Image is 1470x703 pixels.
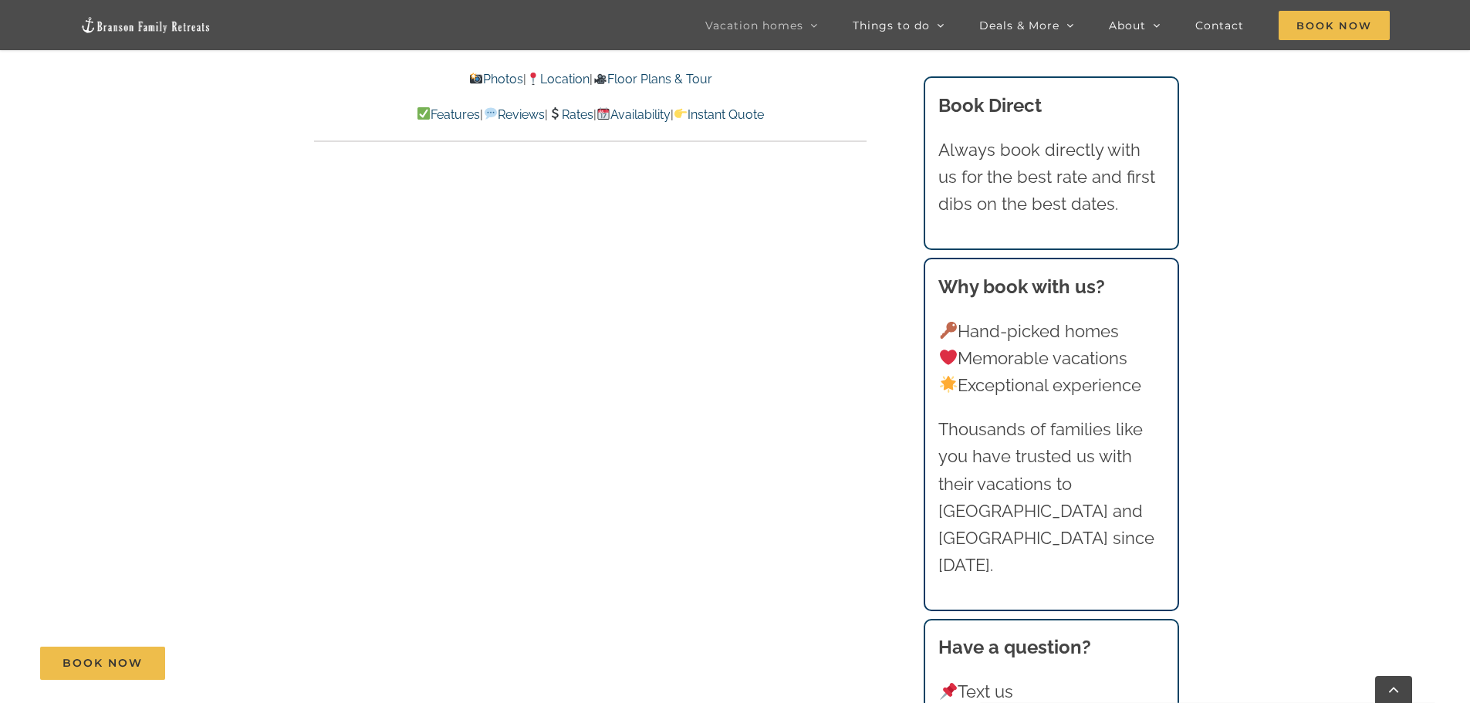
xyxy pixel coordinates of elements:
span: Deals & More [979,20,1059,31]
h3: Why book with us? [938,273,1164,301]
span: Book Now [63,657,143,670]
strong: Have a question? [938,636,1091,658]
span: Vacation homes [705,20,803,31]
img: 🔑 [940,322,957,339]
p: Hand-picked homes Memorable vacations Exceptional experience [938,318,1164,400]
a: Book Now [40,647,165,680]
a: Features [417,107,480,122]
a: Reviews [483,107,544,122]
img: ✅ [417,107,430,120]
img: 📌 [940,683,957,700]
span: About [1109,20,1146,31]
span: Contact [1195,20,1244,31]
p: Always book directly with us for the best rate and first dibs on the best dates. [938,137,1164,218]
a: Rates [548,107,593,122]
p: | | | | [314,105,867,125]
img: 📆 [597,107,610,120]
img: 💲 [549,107,561,120]
span: Book Now [1279,11,1390,40]
img: 👉 [674,107,687,120]
img: 💬 [485,107,497,120]
a: Availability [596,107,671,122]
img: 🌟 [940,376,957,393]
img: ❤️ [940,349,957,366]
span: Things to do [853,20,930,31]
p: Thousands of families like you have trusted us with their vacations to [GEOGRAPHIC_DATA] and [GEO... [938,416,1164,579]
img: Branson Family Retreats Logo [80,16,211,34]
a: Instant Quote [674,107,764,122]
